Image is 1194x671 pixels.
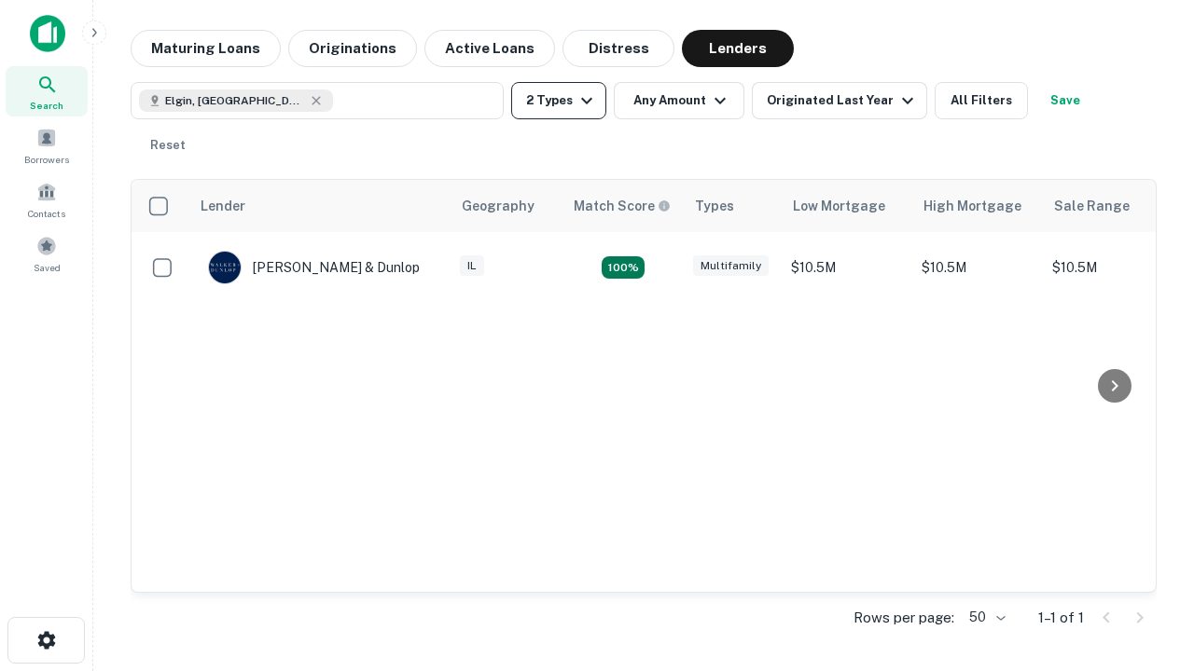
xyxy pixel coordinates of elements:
[131,82,504,119] button: Elgin, [GEOGRAPHIC_DATA], [GEOGRAPHIC_DATA]
[208,251,420,284] div: [PERSON_NAME] & Dunlop
[138,127,198,164] button: Reset
[131,30,281,67] button: Maturing Loans
[684,180,782,232] th: Types
[767,89,919,112] div: Originated Last Year
[288,30,417,67] button: Originations
[693,255,769,277] div: Multifamily
[1038,607,1084,629] p: 1–1 of 1
[614,82,744,119] button: Any Amount
[189,180,451,232] th: Lender
[782,180,912,232] th: Low Mortgage
[695,195,734,217] div: Types
[451,180,562,232] th: Geography
[574,196,667,216] h6: Match Score
[562,180,684,232] th: Capitalize uses an advanced AI algorithm to match your search with the best lender. The match sco...
[30,15,65,52] img: capitalize-icon.png
[1101,522,1194,611] iframe: Chat Widget
[962,604,1008,631] div: 50
[6,66,88,116] a: Search
[912,180,1043,232] th: High Mortgage
[209,252,241,283] img: picture
[793,195,885,217] div: Low Mortgage
[1054,195,1130,217] div: Sale Range
[6,174,88,225] a: Contacts
[24,152,69,167] span: Borrowers
[752,82,927,119] button: Originated Last Year
[854,607,954,629] p: Rows per page:
[935,82,1028,119] button: All Filters
[574,196,671,216] div: Capitalize uses an advanced AI algorithm to match your search with the best lender. The match sco...
[923,195,1021,217] div: High Mortgage
[462,195,535,217] div: Geography
[1035,82,1095,119] button: Save your search to get updates of matches that match your search criteria.
[28,206,65,221] span: Contacts
[30,98,63,113] span: Search
[6,228,88,279] a: Saved
[201,195,245,217] div: Lender
[562,30,674,67] button: Distress
[782,232,912,303] td: $10.5M
[165,92,305,109] span: Elgin, [GEOGRAPHIC_DATA], [GEOGRAPHIC_DATA]
[6,120,88,171] a: Borrowers
[424,30,555,67] button: Active Loans
[602,256,645,279] div: Matching Properties: 1, hasApolloMatch: undefined
[34,260,61,275] span: Saved
[682,30,794,67] button: Lenders
[511,82,606,119] button: 2 Types
[460,255,484,277] div: IL
[912,232,1043,303] td: $10.5M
